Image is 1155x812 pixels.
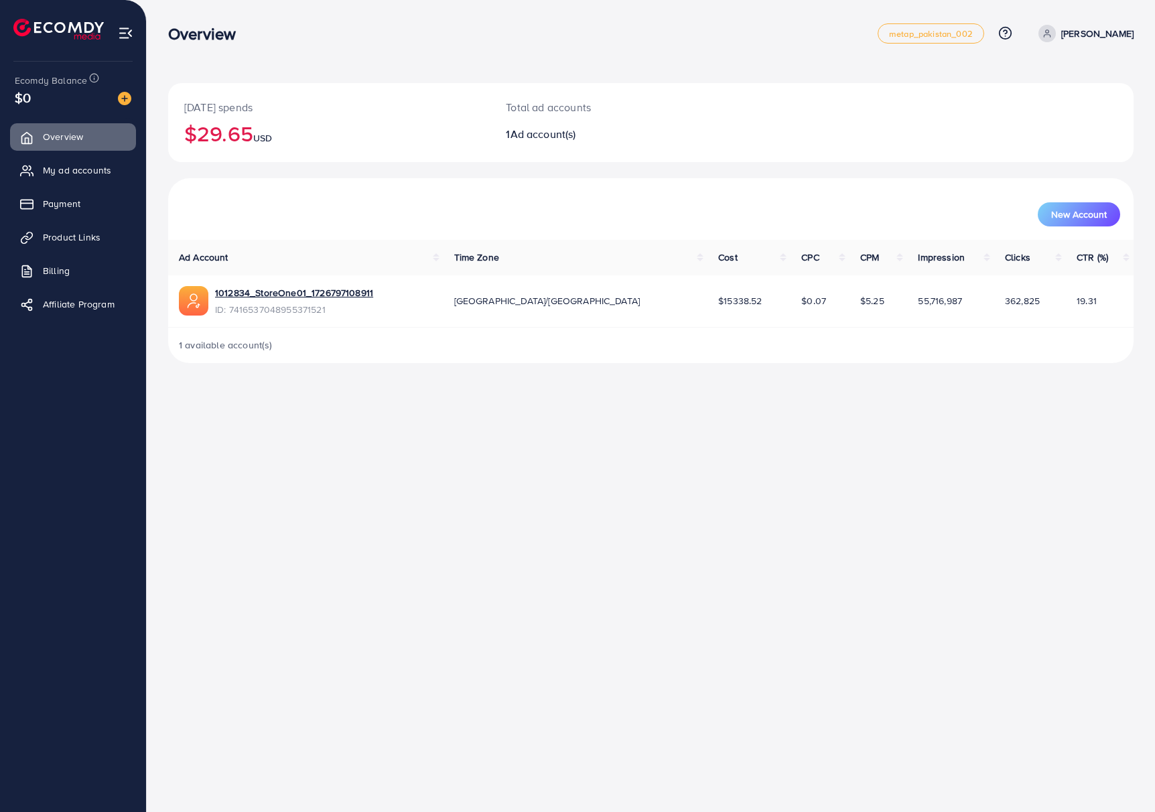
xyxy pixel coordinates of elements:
[1061,25,1134,42] p: [PERSON_NAME]
[1077,294,1097,308] span: 19.31
[184,99,474,115] p: [DATE] spends
[179,286,208,316] img: ic-ads-acc.e4c84228.svg
[918,251,965,264] span: Impression
[506,99,715,115] p: Total ad accounts
[10,224,136,251] a: Product Links
[15,74,87,87] span: Ecomdy Balance
[10,291,136,318] a: Affiliate Program
[179,338,273,352] span: 1 available account(s)
[43,264,70,277] span: Billing
[43,197,80,210] span: Payment
[1077,251,1108,264] span: CTR (%)
[215,303,373,316] span: ID: 7416537048955371521
[13,19,104,40] img: logo
[801,251,819,264] span: CPC
[1038,202,1120,226] button: New Account
[43,297,115,311] span: Affiliate Program
[10,257,136,284] a: Billing
[860,251,879,264] span: CPM
[1005,294,1040,308] span: 362,825
[718,251,738,264] span: Cost
[253,131,272,145] span: USD
[10,157,136,184] a: My ad accounts
[43,163,111,177] span: My ad accounts
[1005,251,1030,264] span: Clicks
[889,29,973,38] span: metap_pakistan_002
[1051,210,1107,219] span: New Account
[1098,752,1145,802] iframe: Chat
[454,294,640,308] span: [GEOGRAPHIC_DATA]/[GEOGRAPHIC_DATA]
[179,251,228,264] span: Ad Account
[718,294,762,308] span: $15338.52
[511,127,576,141] span: Ad account(s)
[118,92,131,105] img: image
[184,121,474,146] h2: $29.65
[801,294,826,308] span: $0.07
[168,24,247,44] h3: Overview
[918,294,962,308] span: 55,716,987
[118,25,133,41] img: menu
[1033,25,1134,42] a: [PERSON_NAME]
[454,251,499,264] span: Time Zone
[10,123,136,150] a: Overview
[10,190,136,217] a: Payment
[878,23,984,44] a: metap_pakistan_002
[43,130,83,143] span: Overview
[15,88,31,107] span: $0
[215,286,373,299] a: 1012834_StoreOne01_1726797108911
[860,294,884,308] span: $5.25
[506,128,715,141] h2: 1
[43,230,100,244] span: Product Links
